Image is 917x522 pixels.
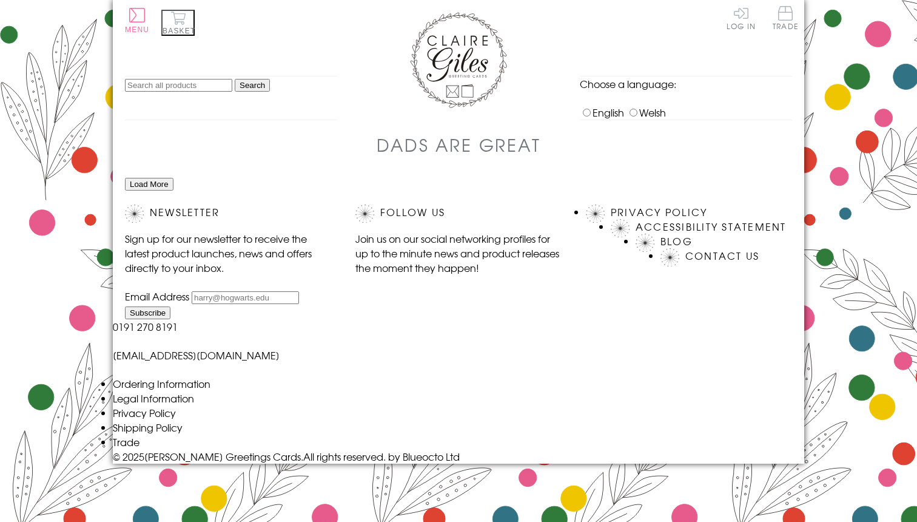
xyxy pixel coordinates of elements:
[580,76,792,91] p: Choose a language:
[113,449,804,464] p: © 2025 .
[685,248,759,263] a: Contact Us
[125,25,149,34] span: Menu
[583,109,591,117] input: English
[113,420,183,435] a: Shipping Policy
[125,231,331,275] p: Sign up for our newsletter to receive the latest product launches, news and offers directly to yo...
[303,449,386,464] span: All rights reserved.
[113,319,178,334] a: 0191 270 8191
[636,219,787,234] a: Accessibility Statement
[113,405,176,420] a: Privacy Policy
[355,231,562,275] p: Join us on our social networking profiles for up to the minute news and product releases the mome...
[773,6,798,30] span: Trade
[113,348,280,362] a: [EMAIL_ADDRESS][DOMAIN_NAME]
[113,391,194,405] a: Legal Information
[410,12,507,108] img: Claire Giles Greetings Cards
[113,435,139,449] a: Trade
[235,79,270,92] input: Search
[630,109,637,117] input: Welsh
[113,376,210,391] a: Ordering Information
[161,10,195,36] button: Basket
[125,289,189,303] label: Email Address
[192,291,299,304] input: harry@hogwarts.edu
[144,449,301,464] a: [PERSON_NAME] Greetings Cards
[125,178,173,191] button: Load More
[355,205,562,223] h2: Follow Us
[125,8,149,34] button: Menu
[580,105,624,120] label: English
[125,79,232,92] input: Search all products
[611,205,707,219] a: Privacy Policy
[125,307,170,319] input: Subscribe
[626,105,666,120] label: Welsh
[727,6,756,30] a: Log In
[377,132,541,157] h1: Dads Are Great
[660,234,693,248] a: Blog
[773,6,798,32] a: Trade
[388,449,460,464] a: by Blueocto Ltd
[125,205,331,223] h2: Newsletter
